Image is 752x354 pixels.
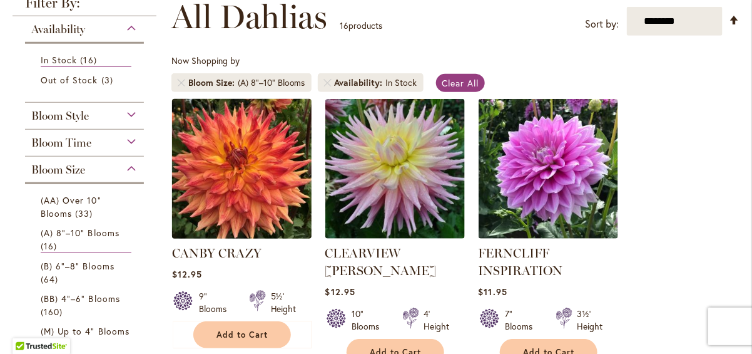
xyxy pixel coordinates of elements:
a: (BB) 4"–6" Blooms 160 [41,292,131,318]
span: (AA) Over 10" Blooms [41,194,101,219]
span: 160 [41,305,66,318]
span: Availability [31,23,85,36]
span: Now Shopping by [171,55,240,66]
img: Ferncliff Inspiration [479,99,618,239]
span: (M) Up to 4" Blooms [41,325,130,337]
a: Clear All [436,74,485,92]
span: (B) 6"–8" Blooms [41,260,114,272]
span: 3 [101,73,116,86]
a: (AA) Over 10" Blooms 33 [41,194,131,220]
div: 9" Blooms [199,290,234,315]
span: 110 [41,338,64,351]
span: $11.95 [479,286,507,298]
a: Remove Bloom Size (A) 8"–10" Blooms [178,79,185,86]
span: Add to Cart [216,330,268,340]
div: 5½' Height [271,290,297,315]
a: (M) Up to 4" Blooms 110 [41,325,131,351]
a: (B) 6"–8" Blooms 64 [41,259,131,286]
a: CLEARVIEW [PERSON_NAME] [325,246,437,278]
span: Bloom Style [31,109,89,123]
span: Out of Stock [41,74,98,86]
span: $12.95 [172,268,202,280]
span: 64 [41,273,61,286]
span: Bloom Time [31,136,91,150]
a: FERNCLIFF INSPIRATION [479,246,563,278]
p: products [340,16,383,36]
a: (A) 8"–10" Blooms 16 [41,226,131,253]
span: Clear All [442,77,479,89]
a: Remove Availability In Stock [324,79,332,86]
a: Ferncliff Inspiration [479,229,618,241]
span: 16 [41,239,60,252]
button: Add to Cart [193,321,291,348]
div: 7" Blooms [506,308,541,333]
a: Out of Stock 3 [41,73,131,86]
span: Bloom Size [188,76,238,89]
label: Sort by: [586,13,619,36]
span: $12.95 [325,286,355,298]
img: Canby Crazy [168,95,315,242]
div: In Stock [386,76,417,89]
a: CANBY CRAZY [172,246,262,261]
a: Clearview Jonas [325,229,465,241]
span: (A) 8"–10" Blooms [41,227,119,239]
span: In Stock [41,54,77,66]
span: Bloom Size [31,163,85,177]
span: Availability [335,76,386,89]
iframe: Launch Accessibility Center [9,310,44,345]
span: 16 [340,19,349,31]
div: 4' Height [424,308,450,333]
img: Clearview Jonas [325,99,465,239]
div: (A) 8"–10" Blooms [238,76,305,89]
span: 33 [75,207,96,220]
div: 3½' Height [577,308,603,333]
span: (BB) 4"–6" Blooms [41,293,120,305]
a: Canby Crazy [172,229,312,241]
div: 10" Blooms [352,308,387,333]
span: 16 [80,53,99,66]
a: In Stock 16 [41,53,131,67]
